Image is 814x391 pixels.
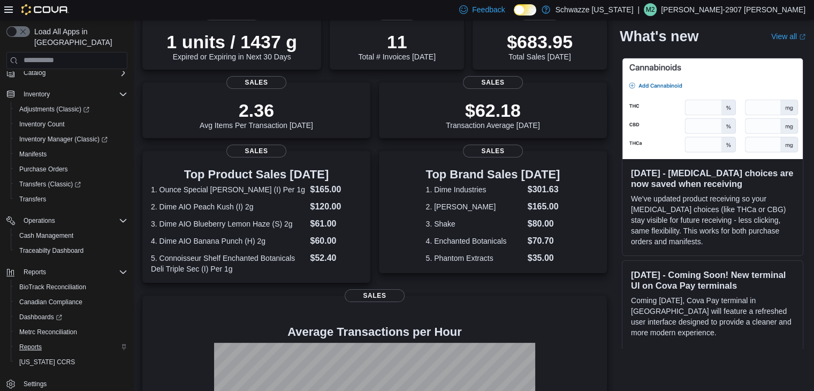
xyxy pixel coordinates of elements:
span: Manifests [19,150,47,159]
div: Total # Invoices [DATE] [358,31,435,61]
dt: 3. Dime AIO Blueberry Lemon Haze (S) 2g [151,219,306,229]
span: Traceabilty Dashboard [19,246,83,255]
span: Canadian Compliance [15,296,127,309]
span: Sales [463,145,523,157]
dt: 2. Dime AIO Peach Kush (I) 2g [151,201,306,212]
span: BioTrack Reconciliation [19,283,86,291]
span: Transfers [15,193,127,206]
span: Inventory [19,88,127,101]
p: $683.95 [507,31,573,52]
a: Inventory Manager (Classic) [15,133,112,146]
span: Dashboards [19,313,62,321]
span: Inventory Manager (Classic) [15,133,127,146]
dt: 3. Shake [426,219,523,229]
a: Transfers (Classic) [11,177,132,192]
button: Reports [2,265,132,280]
span: Sales [463,76,523,89]
button: Inventory [19,88,54,101]
button: BioTrack Reconciliation [11,280,132,295]
span: Sales [226,76,286,89]
p: 2.36 [200,100,313,121]
span: Washington CCRS [15,356,127,369]
dt: 5. Phantom Extracts [426,253,523,264]
a: Dashboards [11,310,132,325]
p: $62.18 [446,100,540,121]
a: Transfers (Classic) [15,178,85,191]
span: Metrc Reconciliation [15,326,127,339]
button: Inventory Count [11,117,132,132]
button: Manifests [11,147,132,162]
h3: Top Brand Sales [DATE] [426,168,560,181]
a: Cash Management [15,229,78,242]
span: Inventory Count [15,118,127,131]
span: Reports [19,266,127,279]
svg: External link [799,34,805,40]
a: Dashboards [15,311,66,324]
a: Purchase Orders [15,163,72,176]
p: 11 [358,31,435,52]
button: Purchase Orders [11,162,132,177]
span: M2 [646,3,655,16]
dt: 1. Dime Industries [426,184,523,195]
span: Operations [24,216,55,225]
span: Adjustments (Classic) [15,103,127,116]
span: Transfers (Classic) [15,178,127,191]
a: Adjustments (Classic) [11,102,132,117]
div: Transaction Average [DATE] [446,100,540,130]
div: Avg Items Per Transaction [DATE] [200,100,313,130]
span: Manifests [15,148,127,161]
a: Traceabilty Dashboard [15,244,88,257]
span: Sales [226,145,286,157]
dd: $165.00 [528,200,560,213]
span: Adjustments (Classic) [19,105,89,114]
a: Metrc Reconciliation [15,326,81,339]
img: Cova [21,4,69,15]
a: View allExternal link [771,32,805,41]
dd: $80.00 [528,217,560,230]
input: Dark Mode [514,4,536,16]
span: Feedback [472,4,505,15]
dd: $120.00 [310,200,361,213]
button: Transfers [11,192,132,207]
h3: [DATE] - Coming Soon! New terminal UI on Cova Pay terminals [631,269,794,291]
h2: What's new [620,28,698,45]
dd: $70.70 [528,235,560,247]
dt: 5. Connoisseur Shelf Enchanted Botanicals Deli Triple Sec (I) Per 1g [151,253,306,274]
p: Coming [DATE], Cova Pay terminal in [GEOGRAPHIC_DATA] will feature a refreshed user interface des... [631,295,794,338]
div: Expired or Expiring in Next 30 Days [166,31,297,61]
a: Inventory Manager (Classic) [11,132,132,147]
h4: Average Transactions per Hour [151,326,598,339]
span: Reports [15,341,127,354]
a: Inventory Count [15,118,69,131]
dd: $35.00 [528,252,560,265]
span: BioTrack Reconciliation [15,281,127,294]
p: We've updated product receiving so your [MEDICAL_DATA] choices (like THCa or CBG) stay visible fo... [631,193,794,247]
span: Settings [24,380,47,388]
span: Catalog [24,69,45,77]
h3: Top Product Sales [DATE] [151,168,362,181]
span: Reports [24,268,46,276]
a: Transfers [15,193,50,206]
span: Dashboards [15,311,127,324]
dd: $52.40 [310,252,361,265]
h3: [DATE] - [MEDICAL_DATA] choices are now saved when receiving [631,168,794,189]
a: [US_STATE] CCRS [15,356,79,369]
dd: $60.00 [310,235,361,247]
button: Catalog [19,66,50,79]
span: Operations [19,214,127,227]
span: Catalog [19,66,127,79]
a: Settings [19,378,51,390]
button: Reports [11,340,132,355]
span: Reports [19,343,42,351]
dd: $301.63 [528,183,560,196]
span: Cash Management [19,231,73,240]
span: Metrc Reconciliation [19,328,77,336]
button: Metrc Reconciliation [11,325,132,340]
div: Matthew-2907 Padilla [644,3,657,16]
button: Catalog [2,65,132,80]
dt: 2. [PERSON_NAME] [426,201,523,212]
span: Inventory Manager (Classic) [19,135,108,144]
p: Schwazze [US_STATE] [556,3,634,16]
span: Purchase Orders [15,163,127,176]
